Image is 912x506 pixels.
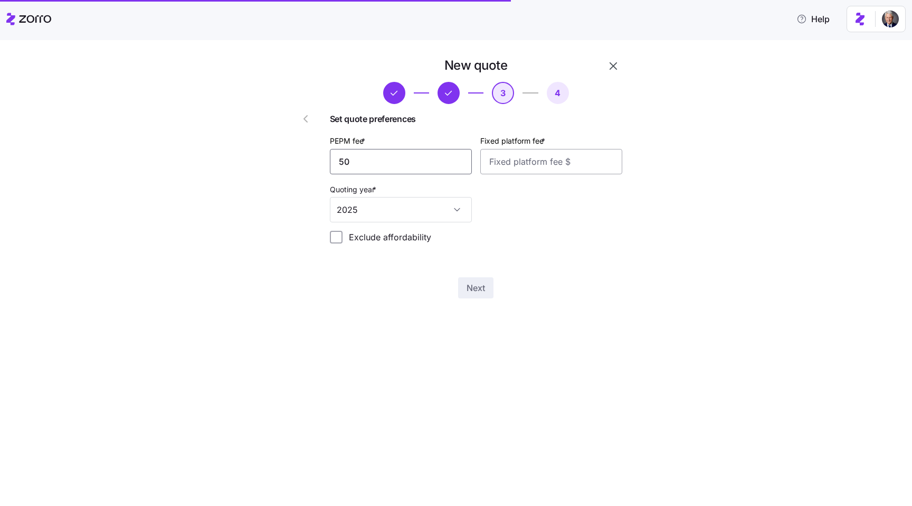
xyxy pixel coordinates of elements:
[330,135,367,147] label: PEPM fee
[458,277,493,298] button: Next
[444,57,508,73] h1: New quote
[547,82,569,104] button: 4
[480,149,622,174] input: Fixed platform fee $
[492,82,514,104] button: 3
[343,231,431,243] label: Exclude affordability
[467,282,485,294] span: Next
[330,113,622,126] span: Set quote preferences
[882,11,899,27] img: 1dcb4e5d-e04d-4770-96a8-8d8f6ece5bdc-1719926415027.jpeg
[788,8,838,30] button: Help
[480,135,547,147] label: Fixed platform fee
[330,197,472,222] input: Quoting year $
[796,13,830,25] span: Help
[330,184,378,195] label: Quoting year
[330,149,472,174] input: PEPM $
